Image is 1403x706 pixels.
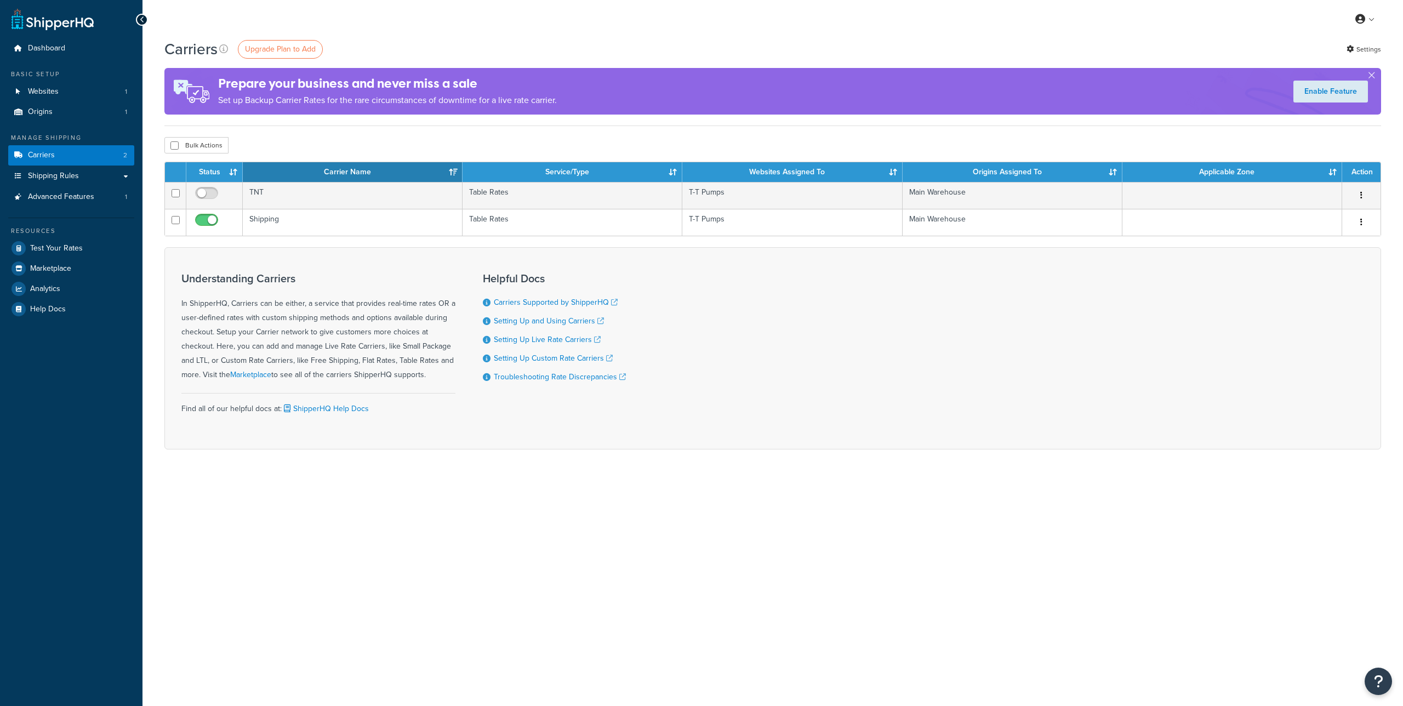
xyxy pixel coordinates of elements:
[28,172,79,181] span: Shipping Rules
[218,75,557,93] h4: Prepare your business and never miss a sale
[8,166,134,186] a: Shipping Rules
[12,8,94,30] a: ShipperHQ Home
[238,40,323,59] a: Upgrade Plan to Add
[28,192,94,202] span: Advanced Features
[8,279,134,299] a: Analytics
[494,315,604,327] a: Setting Up and Using Carriers
[494,352,613,364] a: Setting Up Custom Rate Carriers
[903,209,1122,236] td: Main Warehouse
[8,82,134,102] a: Websites 1
[8,38,134,59] a: Dashboard
[30,284,60,294] span: Analytics
[463,209,682,236] td: Table Rates
[483,272,626,284] h3: Helpful Docs
[8,102,134,122] li: Origins
[125,107,127,117] span: 1
[30,264,71,274] span: Marketplace
[28,151,55,160] span: Carriers
[186,162,243,182] th: Status: activate to sort column ascending
[30,305,66,314] span: Help Docs
[181,272,455,284] h3: Understanding Carriers
[8,226,134,236] div: Resources
[125,87,127,96] span: 1
[1293,81,1368,103] a: Enable Feature
[230,369,271,380] a: Marketplace
[682,162,902,182] th: Websites Assigned To: activate to sort column ascending
[181,393,455,416] div: Find all of our helpful docs at:
[218,93,557,108] p: Set up Backup Carrier Rates for the rare circumstances of downtime for a live rate carrier.
[463,182,682,209] td: Table Rates
[243,182,463,209] td: TNT
[8,145,134,166] li: Carriers
[243,162,463,182] th: Carrier Name: activate to sort column ascending
[8,70,134,79] div: Basic Setup
[28,44,65,53] span: Dashboard
[282,403,369,414] a: ShipperHQ Help Docs
[8,259,134,278] a: Marketplace
[8,102,134,122] a: Origins 1
[8,187,134,207] a: Advanced Features 1
[28,87,59,96] span: Websites
[30,244,83,253] span: Test Your Rates
[125,192,127,202] span: 1
[164,38,218,60] h1: Carriers
[1122,162,1342,182] th: Applicable Zone: activate to sort column ascending
[494,334,601,345] a: Setting Up Live Rate Carriers
[8,238,134,258] a: Test Your Rates
[494,371,626,383] a: Troubleshooting Rate Discrepancies
[1347,42,1381,57] a: Settings
[8,187,134,207] li: Advanced Features
[8,299,134,319] a: Help Docs
[903,162,1122,182] th: Origins Assigned To: activate to sort column ascending
[164,68,218,115] img: ad-rules-rateshop-fe6ec290ccb7230408bd80ed9643f0289d75e0ffd9eb532fc0e269fcd187b520.png
[903,182,1122,209] td: Main Warehouse
[123,151,127,160] span: 2
[243,209,463,236] td: Shipping
[8,82,134,102] li: Websites
[28,107,53,117] span: Origins
[463,162,682,182] th: Service/Type: activate to sort column ascending
[164,137,229,153] button: Bulk Actions
[1365,668,1392,695] button: Open Resource Center
[494,297,618,308] a: Carriers Supported by ShipperHQ
[682,182,902,209] td: T-T Pumps
[245,43,316,55] span: Upgrade Plan to Add
[8,133,134,143] div: Manage Shipping
[1342,162,1381,182] th: Action
[8,145,134,166] a: Carriers 2
[181,272,455,382] div: In ShipperHQ, Carriers can be either, a service that provides real-time rates OR a user-defined r...
[682,209,902,236] td: T-T Pumps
